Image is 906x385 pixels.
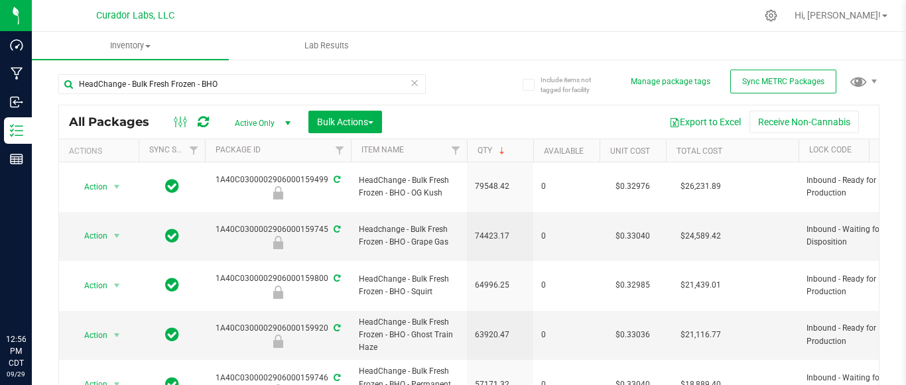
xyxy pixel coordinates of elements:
span: HeadChange - Bulk Fresh Frozen - BHO - Squirt [359,273,459,298]
inline-svg: Dashboard [10,38,23,52]
div: 1A40C0300002906000159499 [203,174,353,199]
a: Sync Status [149,145,200,154]
a: Qty [478,146,507,155]
span: select [109,178,125,196]
inline-svg: Reports [10,152,23,166]
a: Lab Results [229,32,426,60]
a: Available [544,146,584,156]
span: 74423.17 [475,230,525,243]
span: Inbound - Waiting for Disposition [807,223,890,248]
td: $0.33036 [600,311,666,360]
span: All Packages [69,115,162,129]
span: $21,439.01 [674,276,728,295]
span: Action [72,178,108,196]
button: Export to Excel [661,111,749,133]
inline-svg: Manufacturing [10,67,23,80]
td: $0.32976 [600,162,666,212]
a: Filter [445,139,467,162]
span: Sync METRC Packages [742,77,824,86]
a: Package ID [216,145,261,154]
span: Bulk Actions [317,117,373,127]
div: Actions [69,146,133,156]
span: Action [72,276,108,295]
span: select [109,227,125,245]
p: 09/29 [6,369,26,379]
span: 63920.47 [475,329,525,341]
div: Inbound - Ready for Production [203,286,353,299]
span: Inbound - Ready for Production [807,174,890,199]
span: Inbound - Ready for Production [807,273,890,298]
span: $24,589.42 [674,227,728,246]
div: 1A40C0300002906000159745 [203,223,353,249]
a: Filter [329,139,351,162]
span: Inbound - Ready for Production [807,322,890,347]
div: Inbound - Ready for Production [203,335,353,348]
a: Item Name [361,145,404,154]
span: Sync from Compliance System [332,175,340,184]
inline-svg: Inventory [10,124,23,137]
span: 79548.42 [475,180,525,193]
span: Action [72,227,108,245]
span: In Sync [165,177,179,195]
span: HeadChange - Bulk Fresh Frozen - BHO - Ghost Train Haze [359,316,459,355]
span: Hi, [PERSON_NAME]! [795,10,881,21]
span: Sync from Compliance System [332,323,340,333]
span: select [109,326,125,345]
span: 0 [541,329,592,341]
span: $21,116.77 [674,325,728,345]
span: Lab Results [287,40,367,52]
a: Lock Code [809,145,852,154]
span: 64996.25 [475,279,525,292]
span: Sync from Compliance System [332,373,340,382]
span: $26,231.89 [674,177,728,196]
div: 1A40C0300002906000159920 [203,322,353,348]
a: Total Cost [677,146,722,156]
span: Inventory [32,40,229,52]
input: Search Package ID, Item Name, SKU, Lot or Part Number... [58,74,426,94]
span: Sync from Compliance System [332,225,340,234]
button: Manage package tags [631,76,710,87]
span: Headchange - Bulk Fresh Frozen - BHO - Grape Gas [359,223,459,248]
span: Action [72,326,108,345]
a: Inventory [32,32,229,60]
td: $0.32985 [600,261,666,311]
span: 0 [541,180,592,193]
span: Clear [410,74,419,91]
span: In Sync [165,325,179,344]
div: Inbound - Ready for Production [203,186,353,199]
span: In Sync [165,276,179,294]
div: Manage settings [763,9,779,22]
td: $0.33040 [600,212,666,262]
span: select [109,276,125,295]
span: Curador Labs, LLC [96,10,174,21]
p: 12:56 PM CDT [6,333,26,369]
span: Include items not tagged for facility [541,75,607,95]
button: Bulk Actions [308,111,382,133]
span: 0 [541,279,592,292]
div: Inbound - Waiting for Disposition [203,236,353,249]
a: Unit Cost [610,146,650,156]
span: HeadChange - Bulk Fresh Frozen - BHO - OG Kush [359,174,459,199]
button: Receive Non-Cannabis [749,111,859,133]
div: 1A40C0300002906000159800 [203,272,353,298]
a: Filter [183,139,205,162]
span: 0 [541,230,592,243]
inline-svg: Inbound [10,95,23,109]
span: Sync from Compliance System [332,274,340,283]
span: In Sync [165,227,179,245]
iframe: Resource center [13,279,53,319]
button: Sync METRC Packages [730,70,836,93]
